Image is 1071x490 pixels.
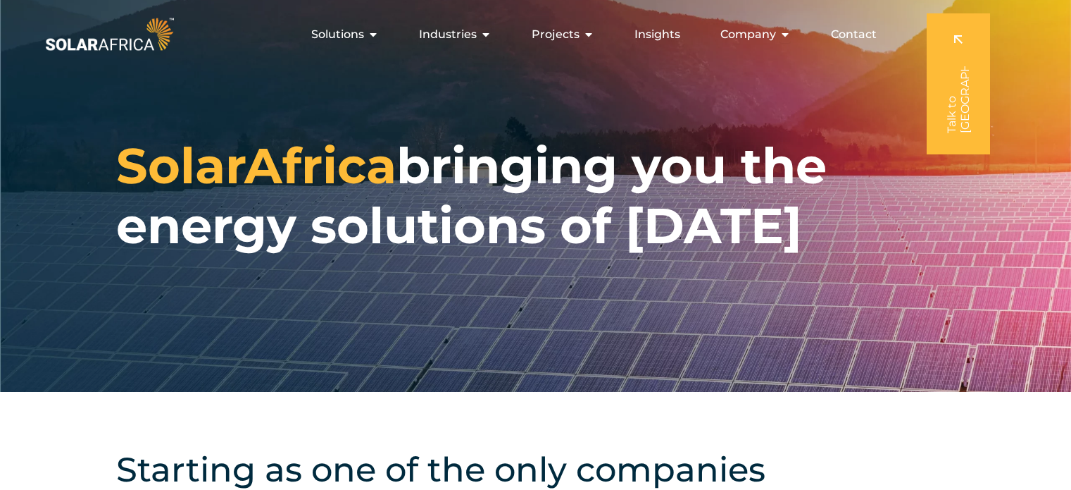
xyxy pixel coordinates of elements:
span: Company [720,26,776,43]
span: Solutions [311,26,364,43]
span: Industries [419,26,477,43]
span: Projects [532,26,580,43]
div: Menu Toggle [177,20,888,49]
h1: bringing you the energy solutions of [DATE] [116,136,955,256]
nav: Menu [177,20,888,49]
span: SolarAfrica [116,135,396,196]
a: Contact [831,26,877,43]
a: Insights [634,26,680,43]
